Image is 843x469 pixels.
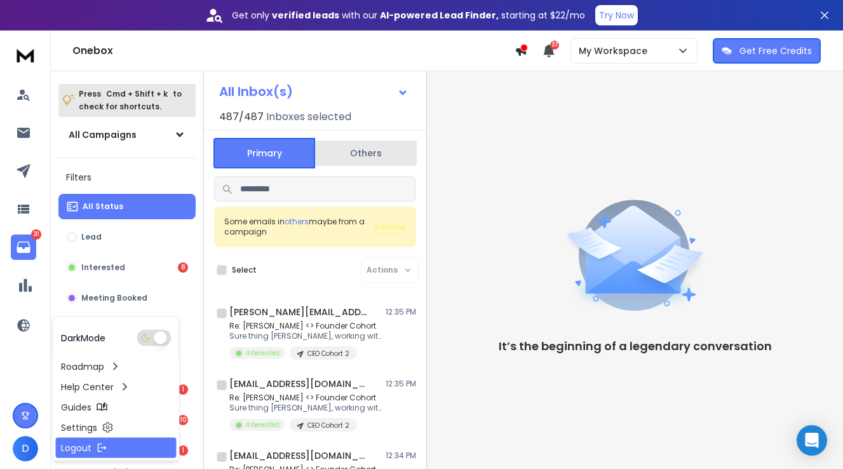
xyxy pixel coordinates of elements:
button: D [13,436,38,461]
span: Cmd + Shift + k [104,86,170,101]
button: Review [374,221,406,233]
p: Interested [246,420,280,430]
p: All Status [83,201,123,212]
p: CEO Cohort 2 [307,421,349,430]
a: Guides [56,397,177,418]
p: 12:35 PM [386,307,416,317]
p: Meeting Booked [81,293,147,303]
h1: [EMAIL_ADDRESS][DOMAIN_NAME] [229,449,369,462]
p: Roadmap [61,360,104,373]
p: Dark Mode [61,332,105,344]
label: Select [232,265,257,275]
div: Some emails in maybe from a campaign [224,217,374,237]
p: Interested [246,348,280,358]
h1: [EMAIL_ADDRESS][DOMAIN_NAME] [229,377,369,390]
span: others [285,216,309,227]
a: Help Center [56,377,177,397]
strong: AI-powered Lead Finder, [380,9,499,22]
button: Try Now [595,5,638,25]
p: Sure thing [PERSON_NAME], working with [229,403,382,413]
h1: Onebox [72,43,515,58]
h3: Inboxes selected [266,109,351,125]
button: All Inbox(s) [209,79,419,104]
h1: [PERSON_NAME][EMAIL_ADDRESS][DOMAIN_NAME] [229,306,369,318]
span: 27 [550,41,559,50]
p: Re: [PERSON_NAME] <> Founder Cohort [229,393,382,403]
button: Lead [58,224,196,250]
p: 12:35 PM [386,379,416,389]
p: Get only with our starting at $22/mo [232,9,585,22]
button: Primary [213,138,315,168]
p: Logout [61,442,91,454]
p: Re: [PERSON_NAME] <> Founder Cohort [229,321,382,331]
p: 20 [31,229,41,240]
div: Open Intercom Messenger [797,425,827,456]
p: Sure thing [PERSON_NAME], working with [229,331,382,341]
p: Settings [61,421,97,434]
button: Meeting Booked [58,285,196,311]
h1: All Inbox(s) [219,85,293,98]
button: Others [315,139,417,167]
p: CEO Cohort 2 [307,349,349,358]
p: Help Center [61,381,114,393]
span: 487 / 487 [219,109,264,125]
p: Try Now [599,9,634,22]
button: All Campaigns [58,122,196,147]
button: Interested8 [58,255,196,280]
h1: All Campaigns [69,128,137,141]
p: Press to check for shortcuts. [79,88,182,113]
a: Settings [56,418,177,438]
a: 20 [11,234,36,260]
div: 8 [178,262,188,273]
img: logo [13,43,38,67]
p: Lead [81,232,102,242]
p: 12:34 PM [386,451,416,461]
div: 1 [178,445,188,456]
a: Roadmap [56,357,177,377]
p: It’s the beginning of a legendary conversation [499,337,772,355]
div: 1 [178,384,188,395]
p: Get Free Credits [739,44,812,57]
p: My Workspace [579,44,652,57]
h3: Filters [58,168,196,186]
strong: verified leads [272,9,339,22]
button: Get Free Credits [713,38,821,64]
p: Interested [81,262,125,273]
button: All Status [58,194,196,219]
div: 10 [178,415,188,425]
p: Guides [61,401,91,414]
